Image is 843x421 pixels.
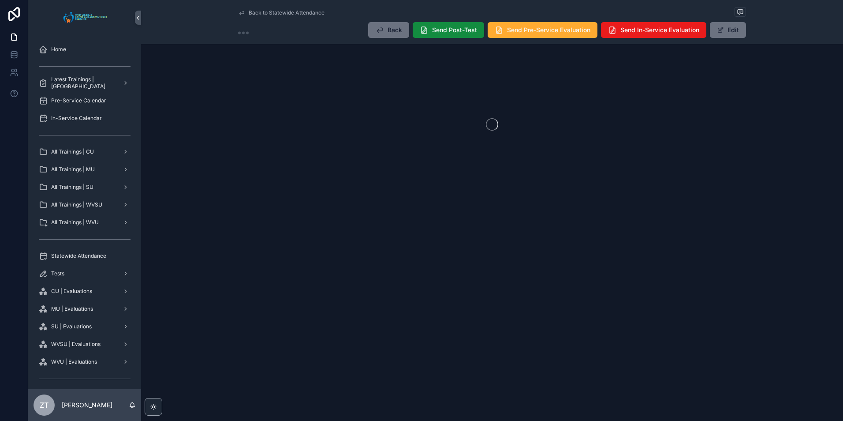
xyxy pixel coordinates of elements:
a: WVU | Evaluations [34,354,136,370]
button: Send Pre-Service Evaluation [488,22,597,38]
a: SU | Evaluations [34,319,136,335]
div: scrollable content [28,35,141,389]
button: Edit [710,22,746,38]
span: Back to Statewide Attendance [249,9,325,16]
a: Statewide Attendance [34,248,136,264]
span: MU | Evaluations [51,305,93,312]
span: SU | Evaluations [51,323,92,330]
span: Tests [51,270,64,277]
span: Send Post-Test [432,26,477,34]
p: [PERSON_NAME] [62,401,112,410]
span: Back [388,26,402,34]
span: WVSU | Evaluations [51,341,101,348]
span: WVU | Evaluations [51,358,97,365]
a: All Trainings | MU [34,162,136,177]
a: All Trainings | WVSU [34,197,136,213]
span: Statewide Attendance [51,252,106,259]
a: All Trainings | SU [34,179,136,195]
span: CU | Evaluations [51,288,92,295]
span: All Trainings | SU [51,184,93,191]
a: Pre-Service Calendar [34,93,136,109]
a: MU | Evaluations [34,301,136,317]
span: Latest Trainings | [GEOGRAPHIC_DATA] [51,76,116,90]
span: Send Pre-Service Evaluation [507,26,590,34]
span: Send In-Service Evaluation [620,26,699,34]
span: All Trainings | CU [51,148,94,155]
span: Pre-Service Calendar [51,97,106,104]
a: In-Service Calendar [34,110,136,126]
button: Send Post-Test [413,22,484,38]
button: Back [368,22,409,38]
a: CU | Evaluations [34,283,136,299]
span: All Trainings | WVU [51,219,99,226]
a: WVSU | Evaluations [34,336,136,352]
button: Send In-Service Evaluation [601,22,706,38]
a: Home [34,41,136,57]
span: All Trainings | WVSU [51,201,102,208]
img: App logo [61,11,109,25]
span: Home [51,46,66,53]
a: Latest Trainings | [GEOGRAPHIC_DATA] [34,75,136,91]
a: All Trainings | CU [34,144,136,160]
a: Tests [34,266,136,282]
a: All Trainings | WVU [34,214,136,230]
span: In-Service Calendar [51,115,102,122]
span: All Trainings | MU [51,166,95,173]
a: Back to Statewide Attendance [238,9,325,16]
span: ZT [40,400,48,410]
